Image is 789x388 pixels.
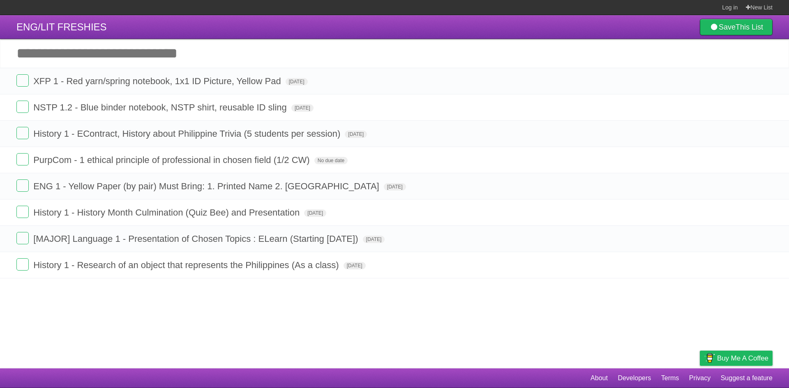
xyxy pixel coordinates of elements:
a: Developers [618,370,651,386]
label: Done [16,101,29,113]
span: History 1 - Research of an object that represents the Philippines (As a class) [33,260,341,270]
span: [DATE] [345,131,367,138]
span: [DATE] [384,183,406,191]
span: [MAJOR] Language 1 - Presentation of Chosen Topics : ELearn (Starting [DATE]) [33,234,360,244]
label: Done [16,74,29,87]
span: Buy me a coffee [717,351,768,365]
label: Done [16,232,29,244]
span: [DATE] [344,262,366,269]
span: PurpCom - 1 ethical principle of professional in chosen field (1/2 CW) [33,155,312,165]
span: NSTP 1.2 - Blue binder notebook, NSTP shirt, reusable ID sling [33,102,289,112]
span: XFP 1 - Red yarn/spring notebook, 1x1 ID Picture, Yellow Pad [33,76,283,86]
span: ENG/LIT FRESHIES [16,21,107,32]
span: History 1 - EContract, History about Philippine Trivia (5 students per session) [33,129,342,139]
b: This List [736,23,763,31]
label: Done [16,258,29,271]
a: Suggest a feature [721,370,773,386]
a: Privacy [689,370,711,386]
span: ENG 1 - Yellow Paper (by pair) Must Bring: 1. Printed Name 2. [GEOGRAPHIC_DATA] [33,181,381,191]
a: SaveThis List [700,19,773,35]
img: Buy me a coffee [704,351,715,365]
a: Buy me a coffee [700,351,773,366]
label: Done [16,206,29,218]
a: About [591,370,608,386]
label: Done [16,179,29,192]
span: [DATE] [291,104,314,112]
span: [DATE] [363,236,385,243]
label: Done [16,127,29,139]
span: [DATE] [304,209,326,217]
a: Terms [661,370,679,386]
span: History 1 - History Month Culmination (Quiz Bee) and Presentation [33,207,302,218]
span: No due date [314,157,348,164]
label: Done [16,153,29,165]
span: [DATE] [286,78,308,85]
